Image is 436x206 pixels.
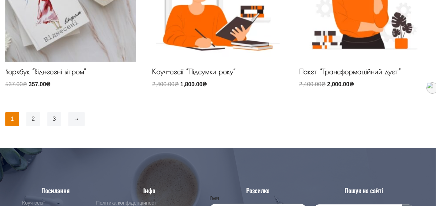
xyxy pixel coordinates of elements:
[299,67,430,79] h2: Пакет “Трансформаційний дует”
[152,81,179,87] bdi: 2,400.00
[28,81,50,87] bdi: 357.00
[26,112,40,126] a: Сторінка 2
[209,187,307,194] h4: Розсилка
[46,81,50,87] span: ₴
[5,67,136,79] h2: Воркбук “Віднесені вітром”
[5,112,431,126] nav: Пагінація товару
[152,67,283,79] h2: Коуч-сесії “Підсумки року”
[96,187,202,194] h4: Інфо
[327,81,354,87] bdi: 2,000.00
[321,81,326,87] span: ₴
[299,81,326,87] bdi: 2,400.00
[68,112,85,126] a: →
[23,81,27,87] span: ₴
[203,81,207,87] span: ₴
[209,194,219,203] label: І'мя
[180,81,207,87] bdi: 1,800.00
[5,81,27,87] bdi: 537.00
[175,81,179,87] span: ₴
[5,112,19,126] span: Сторінка 1
[47,112,61,126] a: Сторінка 3
[314,187,414,194] h4: Пошук на сайті
[22,187,89,194] h4: Посилання
[349,81,354,87] span: ₴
